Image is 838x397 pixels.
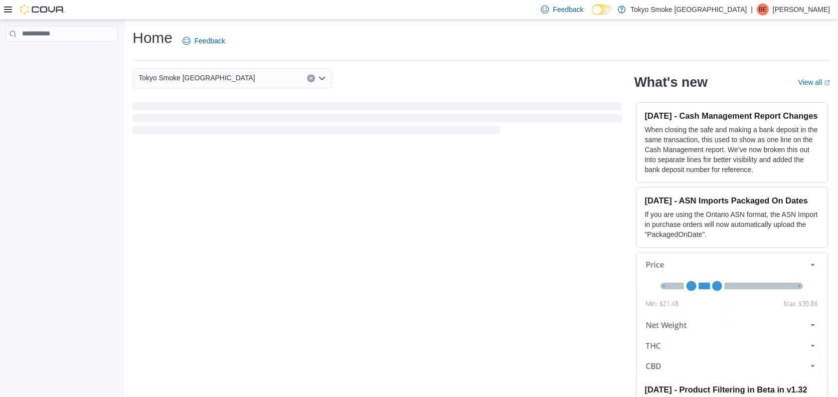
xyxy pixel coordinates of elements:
[759,3,767,15] span: BE
[773,3,830,15] p: [PERSON_NAME]
[757,3,769,15] div: Brenden Eden-Methot
[178,31,229,51] a: Feedback
[139,72,255,84] span: Tokyo Smoke [GEOGRAPHIC_DATA]
[20,4,65,14] img: Cova
[634,74,707,90] h2: What's new
[631,3,747,15] p: Tokyo Smoke [GEOGRAPHIC_DATA]
[645,196,820,205] h3: [DATE] - ASN Imports Packaged On Dates
[553,4,583,14] span: Feedback
[645,111,820,121] h3: [DATE] - Cash Management Report Changes
[318,74,326,82] button: Open list of options
[133,104,622,136] span: Loading
[824,80,830,86] svg: External link
[645,209,820,239] p: If you are using the Ontario ASN format, the ASN Import in purchase orders will now automatically...
[133,28,172,48] h1: Home
[798,78,830,86] a: View allExternal link
[751,3,753,15] p: |
[307,74,315,82] button: Clear input
[645,125,820,175] p: When closing the safe and making a bank deposit in the same transaction, this used to show as one...
[194,36,225,46] span: Feedback
[645,385,820,395] h3: [DATE] - Product Filtering in Beta in v1.32
[6,44,118,68] nav: Complex example
[592,4,613,15] input: Dark Mode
